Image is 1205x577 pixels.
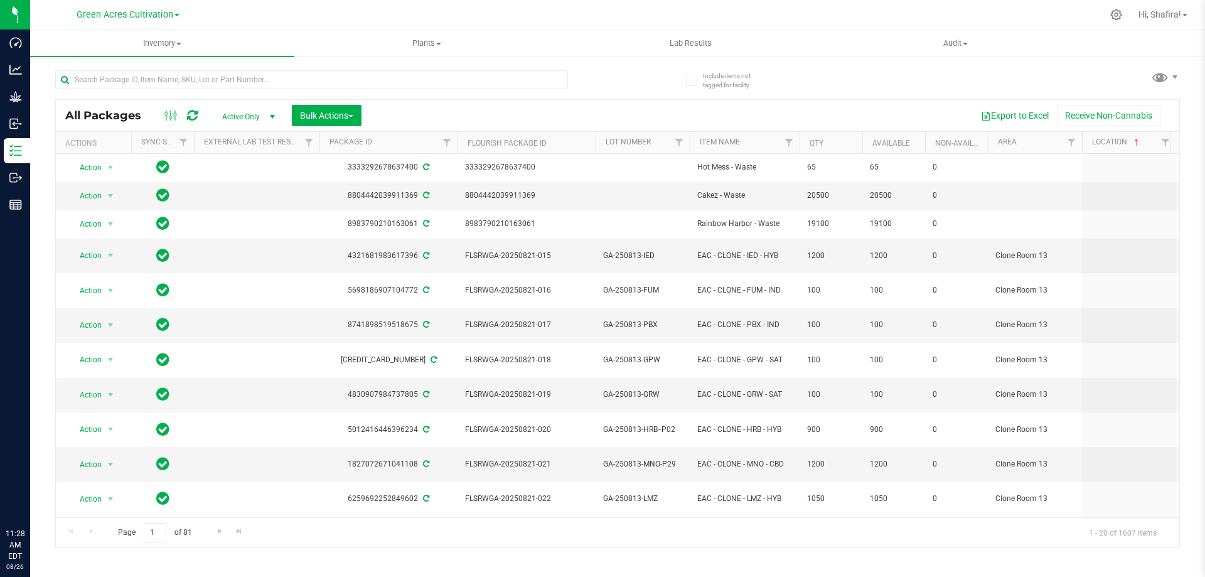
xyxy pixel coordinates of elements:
span: FLSRWGA-20250821-017 [465,319,588,331]
span: 0 [933,284,980,296]
span: In Sync [156,455,169,473]
span: 0 [933,493,980,505]
span: 1200 [870,250,918,262]
span: Page of 81 [107,523,202,542]
span: FLSRWGA-20250821-021 [465,458,588,470]
a: Non-Available [935,139,991,148]
span: select [103,159,119,176]
a: Filter [779,132,800,153]
span: 19100 [807,218,855,230]
span: Clone Room 13 [995,284,1074,296]
span: Action [68,351,102,369]
span: 100 [807,389,855,401]
a: Lab Results [559,30,823,57]
span: select [103,421,119,438]
span: 1050 [807,493,855,505]
span: GA-250813-FUM [603,284,682,296]
span: FLSRWGA-20250821-019 [465,389,588,401]
span: 100 [807,354,855,366]
span: Hot Mess - Waste [697,161,792,173]
div: 5012416446396234 [318,424,459,436]
span: 1050 [870,493,918,505]
span: In Sync [156,490,169,507]
span: select [103,187,119,205]
span: 0 [933,218,980,230]
span: Clone Room 13 [995,250,1074,262]
div: Actions [65,139,126,148]
span: Action [68,247,102,264]
span: 100 [870,284,918,296]
span: 0 [933,161,980,173]
span: In Sync [156,316,169,333]
span: GA-250813-GRW [603,389,682,401]
div: 4830907984737805 [318,389,459,401]
span: In Sync [156,421,169,438]
a: Audit [823,30,1088,57]
inline-svg: Grow [9,90,22,103]
button: Export to Excel [973,105,1057,126]
button: Bulk Actions [292,105,361,126]
span: select [103,351,119,369]
p: 08/26 [6,562,24,571]
span: In Sync [156,186,169,204]
span: select [103,490,119,508]
span: 8804442039911369 [465,190,588,202]
a: Filter [1155,132,1176,153]
div: [CREDIT_CARD_NUMBER] [318,354,459,366]
span: 19100 [870,218,918,230]
span: Action [68,456,102,473]
span: select [103,456,119,473]
span: 0 [933,354,980,366]
span: 100 [870,389,918,401]
inline-svg: Inventory [9,144,22,157]
span: Sync from Compliance System [421,460,429,468]
span: GA-250813-PBX [603,319,682,331]
span: Sync from Compliance System [421,219,429,228]
span: FLSRWGA-20250821-015 [465,250,588,262]
span: Sync from Compliance System [421,286,429,294]
div: 8741898519518675 [318,319,459,331]
span: 65 [870,161,918,173]
span: FLSRWGA-20250821-020 [465,424,588,436]
span: Sync from Compliance System [421,191,429,200]
span: GA-250813-MNO-P29 [603,458,682,470]
div: 3333292678637400 [318,161,459,173]
span: Clone Room 13 [995,354,1074,366]
span: FLSRWGA-20250821-016 [465,284,588,296]
div: 4321681983617396 [318,250,459,262]
span: Action [68,490,102,508]
a: External Lab Test Result [204,138,303,146]
a: Filter [1061,132,1082,153]
span: Clone Room 13 [995,319,1074,331]
span: 900 [807,424,855,436]
span: select [103,386,119,404]
span: Lab Results [653,38,729,49]
span: 1200 [807,250,855,262]
div: 1827072671041108 [318,458,459,470]
span: 1 - 20 of 1607 items [1079,523,1167,542]
a: Filter [173,132,194,153]
span: In Sync [156,158,169,176]
span: Sync from Compliance System [421,320,429,329]
span: Sync from Compliance System [429,355,437,364]
span: 1200 [807,458,855,470]
a: Flourish Package ID [468,139,547,148]
span: 20500 [870,190,918,202]
span: Action [68,421,102,438]
span: 8983790210163061 [465,218,588,230]
span: 900 [870,424,918,436]
a: Location [1092,138,1142,146]
span: Clone Room 13 [995,424,1074,436]
span: 20500 [807,190,855,202]
span: Bulk Actions [300,111,353,121]
span: EAC - CLONE - PBX - IND [697,319,792,331]
span: Sync from Compliance System [421,251,429,260]
a: Go to the last page [230,523,249,540]
span: FLSRWGA-20250821-022 [465,493,588,505]
span: Action [68,187,102,205]
span: GA-250813-LMZ [603,493,682,505]
inline-svg: Outbound [9,171,22,184]
span: EAC - CLONE - MNO - CBD [697,458,792,470]
span: In Sync [156,386,169,403]
span: Cakez - Waste [697,190,792,202]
